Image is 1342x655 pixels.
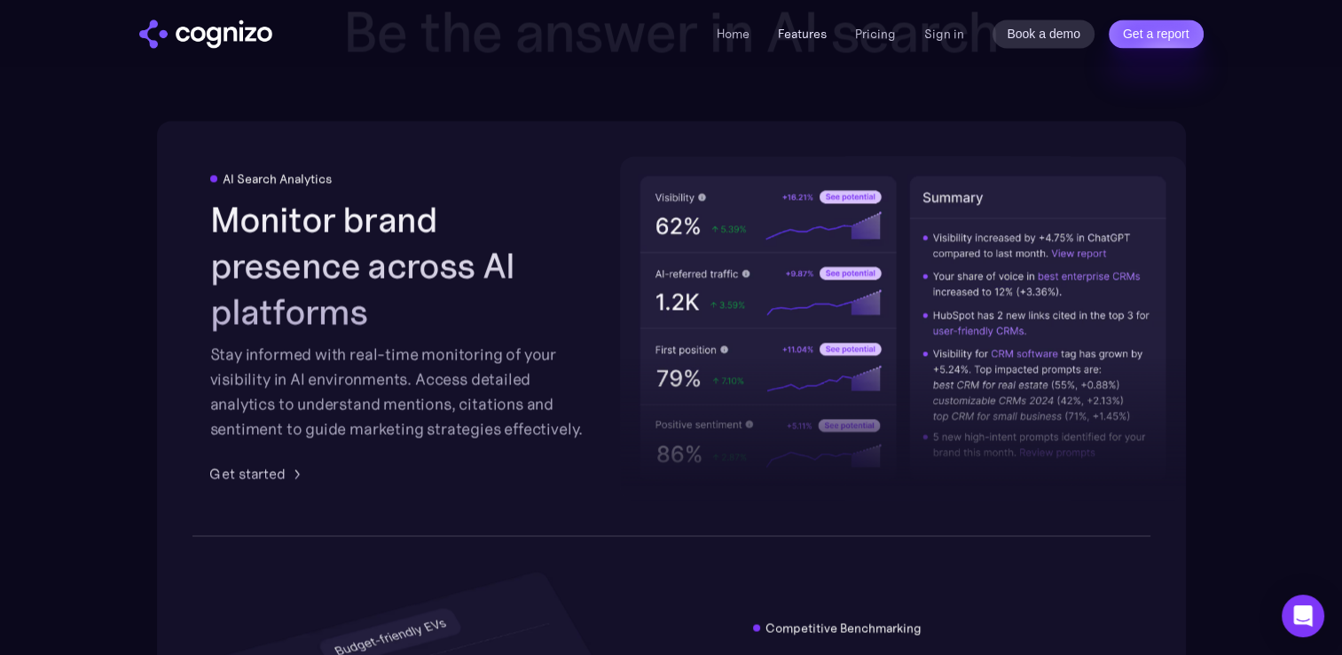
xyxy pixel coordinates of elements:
[139,20,272,48] a: home
[717,26,749,42] a: Home
[210,196,590,335] h2: Monitor brand presence across AI platforms
[139,20,272,48] img: cognizo logo
[210,462,286,484] div: Get started
[210,462,307,484] a: Get started
[778,26,827,42] a: Features
[620,156,1186,500] img: AI visibility metrics performance insights
[993,20,1095,48] a: Book a demo
[223,171,332,185] div: AI Search Analytics
[1109,20,1204,48] a: Get a report
[1282,595,1324,637] div: Open Intercom Messenger
[210,342,590,441] div: Stay informed with real-time monitoring of your visibility in AI environments. Access detailed an...
[765,620,922,635] div: Competitive Benchmarking
[855,26,896,42] a: Pricing
[924,23,964,44] a: Sign in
